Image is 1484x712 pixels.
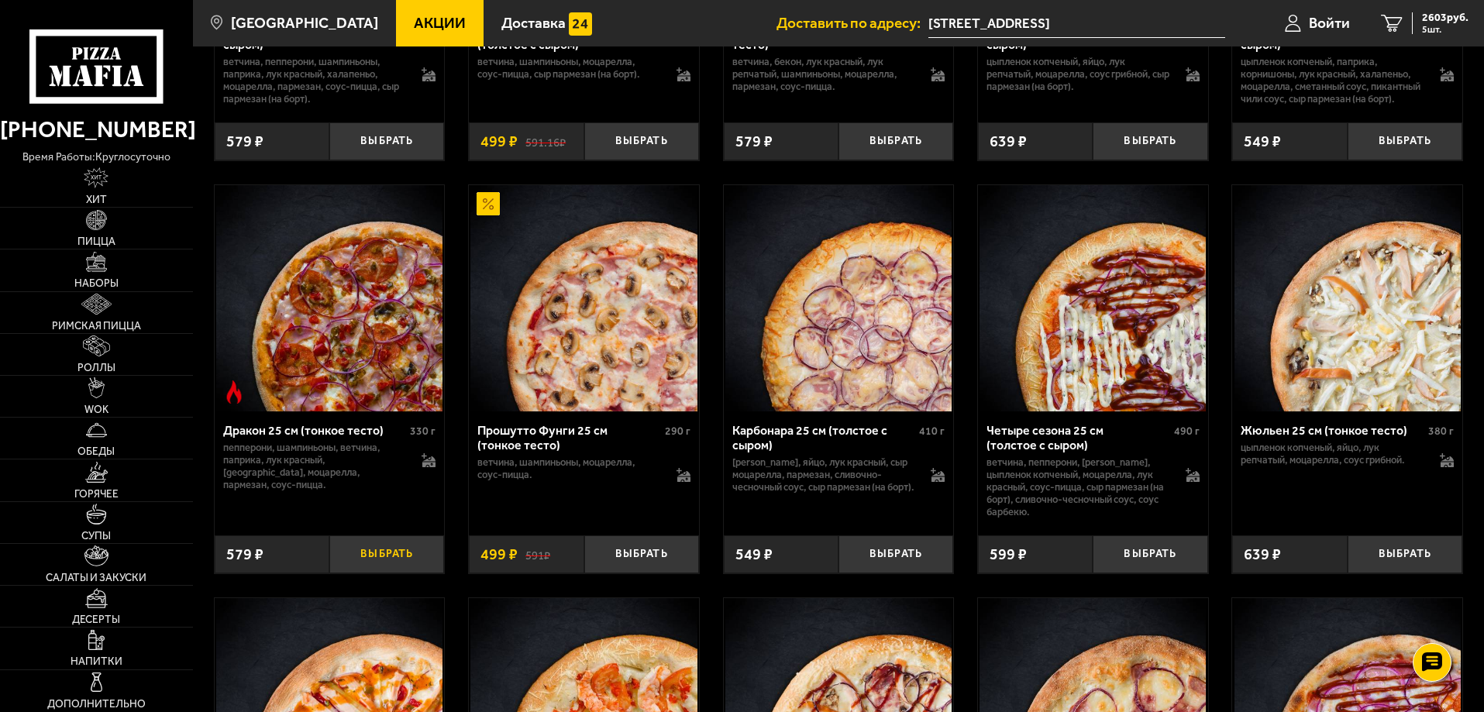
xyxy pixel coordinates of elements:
div: Прошутто Фунги 25 см (тонкое тесто) [477,423,661,452]
input: Ваш адрес доставки [928,9,1225,38]
span: 639 ₽ [990,132,1027,150]
span: 499 ₽ [480,132,518,150]
img: Акционный [477,192,500,215]
span: 599 ₽ [990,545,1027,563]
button: Выбрать [1093,535,1207,573]
button: Выбрать [1348,535,1462,573]
span: Пицца [77,236,115,247]
button: Выбрать [584,535,699,573]
img: 15daf4d41897b9f0e9f617042186c801.svg [569,12,592,36]
button: Выбрать [584,122,699,160]
button: Выбрать [329,535,444,573]
span: Напитки [71,656,122,667]
span: 579 ₽ [735,132,773,150]
span: Салаты и закуски [46,573,146,583]
span: 579 ₽ [226,132,263,150]
span: [GEOGRAPHIC_DATA] [231,15,378,30]
img: Острое блюдо [222,380,246,404]
span: Десерты [72,614,120,625]
p: цыпленок копченый, паприка, корнишоны, лук красный, халапеньо, моцарелла, сметанный соус, пикантн... [1241,56,1424,105]
span: 290 г [665,425,690,438]
span: 380 г [1428,425,1454,438]
span: Супы [81,531,111,542]
a: Жюльен 25 см (тонкое тесто) [1232,185,1462,411]
span: 639 ₽ [1244,545,1281,563]
img: Четыре сезона 25 см (толстое с сыром) [980,185,1206,411]
p: [PERSON_NAME], яйцо, лук красный, сыр Моцарелла, пармезан, сливочно-чесночный соус, сыр пармезан ... [732,456,916,494]
span: Хит [86,194,107,205]
p: ветчина, шампиньоны, моцарелла, соус-пицца. [477,456,661,481]
span: Горячее [74,489,119,500]
img: Жюльен 25 см (тонкое тесто) [1234,185,1461,411]
span: 410 г [919,425,945,438]
span: Роллы [77,363,115,373]
img: Прошутто Фунги 25 см (тонкое тесто) [470,185,697,411]
a: АкционныйПрошутто Фунги 25 см (тонкое тесто) [469,185,699,411]
span: 330 г [410,425,436,438]
p: ветчина, шампиньоны, моцарелла, соус-пицца, сыр пармезан (на борт). [477,56,661,81]
span: 579 ₽ [226,545,263,563]
span: 2603 руб. [1422,12,1469,23]
span: Доставка [501,15,566,30]
span: 549 ₽ [1244,132,1281,150]
span: 549 ₽ [735,545,773,563]
s: 591.16 ₽ [525,133,566,149]
button: Выбрать [1093,122,1207,160]
div: Жюльен 25 см (тонкое тесто) [1241,423,1424,438]
p: пепперони, шампиньоны, ветчина, паприка, лук красный, [GEOGRAPHIC_DATA], моцарелла, пармезан, соу... [223,442,407,491]
span: 490 г [1174,425,1200,438]
span: Римская пицца [52,321,141,332]
a: Карбонара 25 см (толстое с сыром) [724,185,954,411]
p: цыпленок копченый, яйцо, лук репчатый, моцарелла, соус грибной, сыр пармезан (на борт). [986,56,1170,93]
img: Дракон 25 см (тонкое тесто) [216,185,442,411]
button: Выбрать [838,122,953,160]
span: Войти [1309,15,1350,30]
p: ветчина, бекон, лук красный, лук репчатый, шампиньоны, моцарелла, пармезан, соус-пицца. [732,56,916,93]
span: Наборы [74,278,119,289]
a: Острое блюдоДракон 25 см (тонкое тесто) [215,185,445,411]
p: ветчина, пепперони, [PERSON_NAME], цыпленок копченый, моцарелла, лук красный, соус-пицца, сыр пар... [986,456,1170,518]
p: цыпленок копченый, яйцо, лук репчатый, моцарелла, соус грибной. [1241,442,1424,466]
button: Выбрать [838,535,953,573]
div: Дракон 25 см (тонкое тесто) [223,423,407,438]
button: Выбрать [329,122,444,160]
p: ветчина, пепперони, шампиньоны, паприка, лук красный, халапеньо, моцарелла, пармезан, соус-пицца,... [223,56,407,105]
button: Выбрать [1348,122,1462,160]
img: Карбонара 25 см (толстое с сыром) [725,185,952,411]
div: Четыре сезона 25 см (толстое с сыром) [986,423,1170,452]
a: Четыре сезона 25 см (толстое с сыром) [978,185,1208,411]
s: 591 ₽ [525,546,550,562]
div: Карбонара 25 см (толстое с сыром) [732,423,916,452]
span: WOK [84,404,108,415]
span: Обеды [77,446,115,457]
span: Дополнительно [47,699,146,710]
span: 5 шт. [1422,25,1469,34]
span: Доставить по адресу: [776,15,928,30]
span: Акции [414,15,466,30]
span: 499 ₽ [480,545,518,563]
